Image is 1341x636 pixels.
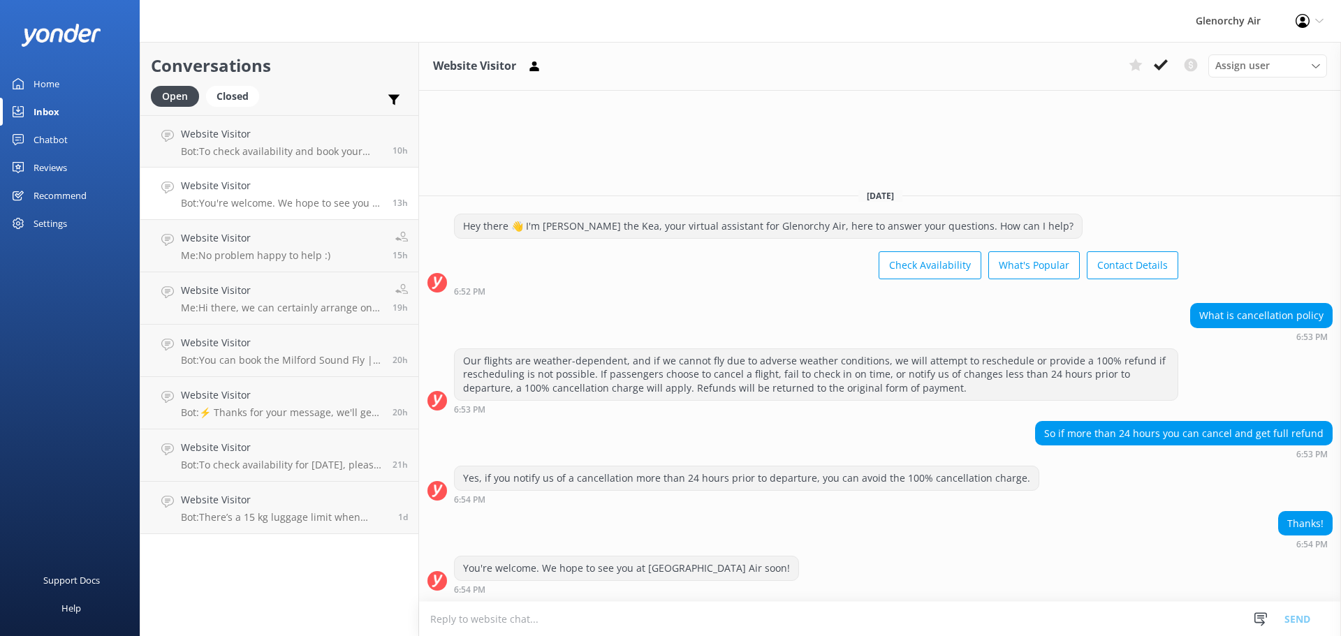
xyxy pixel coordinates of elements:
[1296,450,1328,459] strong: 6:53 PM
[61,594,81,622] div: Help
[858,190,902,202] span: [DATE]
[393,249,408,261] span: Sep 29 2025 04:55pm (UTC +13:00) Pacific/Auckland
[181,283,382,298] h4: Website Visitor
[1190,332,1333,341] div: Sep 29 2025 06:53pm (UTC +13:00) Pacific/Auckland
[140,429,418,482] a: Website VisitorBot:To check availability for [DATE], please visit [URL][DOMAIN_NAME].21h
[1215,58,1270,73] span: Assign user
[455,214,1082,238] div: Hey there 👋 I'm [PERSON_NAME] the Kea, your virtual assistant for Glenorchy Air, here to answer y...
[1035,449,1333,459] div: Sep 29 2025 06:53pm (UTC +13:00) Pacific/Auckland
[34,126,68,154] div: Chatbot
[454,288,485,296] strong: 6:52 PM
[393,406,408,418] span: Sep 29 2025 11:47am (UTC +13:00) Pacific/Auckland
[181,178,382,193] h4: Website Visitor
[21,24,101,47] img: yonder-white-logo.png
[181,406,382,419] p: Bot: ⚡ Thanks for your message, we'll get back to you as soon as we can. You're also welcome to k...
[206,86,259,107] div: Closed
[879,251,981,279] button: Check Availability
[181,335,382,350] h4: Website Visitor
[181,145,382,158] p: Bot: To check availability and book your experience, please visit [URL][DOMAIN_NAME].
[140,168,418,220] a: Website VisitorBot:You're welcome. We hope to see you at [GEOGRAPHIC_DATA] Air soon!13h
[455,466,1039,490] div: Yes, if you notify us of a cancellation more than 24 hours prior to departure, you can avoid the ...
[181,511,388,524] p: Bot: There’s a 15 kg luggage limit when flying with Glenorchy Air. Please check our list of restr...
[140,220,418,272] a: Website VisitorMe:No problem happy to help :)15h
[1208,54,1327,77] div: Assign User
[140,482,418,534] a: Website VisitorBot:There’s a 15 kg luggage limit when flying with Glenorchy Air. Please check our...
[34,209,67,237] div: Settings
[34,70,59,98] div: Home
[455,556,798,580] div: You're welcome. We hope to see you at [GEOGRAPHIC_DATA] Air soon!
[454,406,485,414] strong: 6:53 PM
[454,404,1178,414] div: Sep 29 2025 06:53pm (UTC +13:00) Pacific/Auckland
[151,86,199,107] div: Open
[181,354,382,367] p: Bot: You can book the Milford Sound Fly | Cruise | Fly online at [URL][DOMAIN_NAME]. Prices start...
[140,115,418,168] a: Website VisitorBot:To check availability and book your experience, please visit [URL][DOMAIN_NAME...
[433,57,516,75] h3: Website Visitor
[1191,304,1332,327] div: What is cancellation policy
[151,88,206,103] a: Open
[140,272,418,325] a: Website VisitorMe:Hi there, we can certainly arrange one way flights on each day, the price for t...
[454,494,1039,504] div: Sep 29 2025 06:54pm (UTC +13:00) Pacific/Auckland
[454,286,1178,296] div: Sep 29 2025 06:52pm (UTC +13:00) Pacific/Auckland
[393,302,408,313] span: Sep 29 2025 12:56pm (UTC +13:00) Pacific/Auckland
[398,511,408,523] span: Sep 28 2025 05:43pm (UTC +13:00) Pacific/Auckland
[181,387,382,403] h4: Website Visitor
[393,145,408,156] span: Sep 29 2025 10:03pm (UTC +13:00) Pacific/Auckland
[988,251,1080,279] button: What's Popular
[34,182,87,209] div: Recommend
[1278,539,1333,549] div: Sep 29 2025 06:54pm (UTC +13:00) Pacific/Auckland
[1036,422,1332,445] div: So if more than 24 hours you can cancel and get full refund
[181,197,382,209] p: Bot: You're welcome. We hope to see you at [GEOGRAPHIC_DATA] Air soon!
[1087,251,1178,279] button: Contact Details
[1296,540,1328,549] strong: 6:54 PM
[181,459,382,471] p: Bot: To check availability for [DATE], please visit [URL][DOMAIN_NAME].
[181,230,330,246] h4: Website Visitor
[181,492,388,508] h4: Website Visitor
[140,377,418,429] a: Website VisitorBot:⚡ Thanks for your message, we'll get back to you as soon as we can. You're als...
[206,88,266,103] a: Closed
[34,154,67,182] div: Reviews
[43,566,100,594] div: Support Docs
[393,197,408,209] span: Sep 29 2025 06:54pm (UTC +13:00) Pacific/Auckland
[454,586,485,594] strong: 6:54 PM
[393,459,408,471] span: Sep 29 2025 11:17am (UTC +13:00) Pacific/Auckland
[454,496,485,504] strong: 6:54 PM
[181,249,330,262] p: Me: No problem happy to help :)
[1279,512,1332,535] div: Thanks!
[181,440,382,455] h4: Website Visitor
[455,349,1178,400] div: Our flights are weather-dependent, and if we cannot fly due to adverse weather conditions, we wil...
[181,302,382,314] p: Me: Hi there, we can certainly arrange one way flights on each day, the price for this is $499 pe...
[454,584,799,594] div: Sep 29 2025 06:54pm (UTC +13:00) Pacific/Auckland
[151,52,408,79] h2: Conversations
[34,98,59,126] div: Inbox
[140,325,418,377] a: Website VisitorBot:You can book the Milford Sound Fly | Cruise | Fly online at [URL][DOMAIN_NAME]...
[1296,333,1328,341] strong: 6:53 PM
[181,126,382,142] h4: Website Visitor
[393,354,408,366] span: Sep 29 2025 12:06pm (UTC +13:00) Pacific/Auckland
